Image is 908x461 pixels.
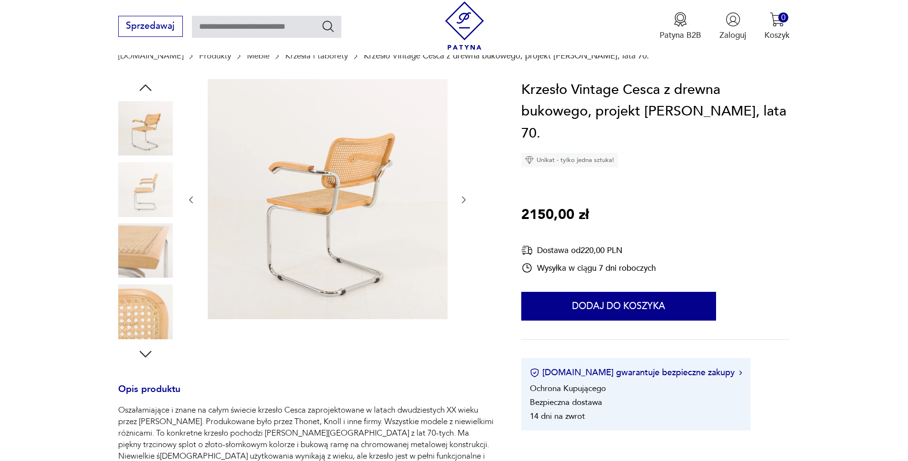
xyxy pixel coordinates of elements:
h1: Krzesło Vintage Cesca z drewna bukowego, projekt [PERSON_NAME], lata 70. [521,79,790,145]
li: Bezpieczna dostawa [530,397,602,408]
img: Zdjęcie produktu Krzesło Vintage Cesca z drewna bukowego, projekt Marcel Breuer, lata 70. [118,284,173,339]
img: Zdjęcie produktu Krzesło Vintage Cesca z drewna bukowego, projekt Marcel Breuer, lata 70. [118,162,173,217]
a: Meble [247,51,269,60]
img: Zdjęcie produktu Krzesło Vintage Cesca z drewna bukowego, projekt Marcel Breuer, lata 70. [208,79,448,319]
button: Patyna B2B [660,12,701,41]
button: Sprzedawaj [118,16,183,37]
div: Unikat - tylko jedna sztuka! [521,153,618,167]
img: Ikona koszyka [770,12,785,27]
img: Patyna - sklep z meblami i dekoracjami vintage [440,1,489,50]
div: Wysyłka w ciągu 7 dni roboczych [521,262,656,274]
button: Szukaj [321,19,335,33]
a: Ikona medaluPatyna B2B [660,12,701,41]
a: Krzesła i taborety [285,51,348,60]
a: [DOMAIN_NAME] [118,51,183,60]
p: Zaloguj [719,30,746,41]
p: Krzesło Vintage Cesca z drewna bukowego, projekt [PERSON_NAME], lata 70. [364,51,649,60]
img: Zdjęcie produktu Krzesło Vintage Cesca z drewna bukowego, projekt Marcel Breuer, lata 70. [118,101,173,156]
p: Patyna B2B [660,30,701,41]
p: Koszyk [764,30,790,41]
img: Ikona certyfikatu [530,368,539,378]
div: 0 [778,12,788,23]
button: Zaloguj [719,12,746,41]
img: Ikona diamentu [525,156,534,164]
p: 2150,00 zł [521,204,589,226]
a: Produkty [199,51,231,60]
a: Sprzedawaj [118,23,183,31]
img: Zdjęcie produktu Krzesło Vintage Cesca z drewna bukowego, projekt Marcel Breuer, lata 70. [118,223,173,278]
img: Ikonka użytkownika [726,12,740,27]
h3: Opis produktu [118,386,494,405]
button: [DOMAIN_NAME] gwarantuje bezpieczne zakupy [530,367,742,379]
img: Ikona dostawy [521,244,533,256]
button: 0Koszyk [764,12,790,41]
li: Ochrona Kupującego [530,383,606,394]
div: Dostawa od 220,00 PLN [521,244,656,256]
img: Ikona medalu [673,12,688,27]
button: Dodaj do koszyka [521,292,716,321]
img: Ikona strzałki w prawo [739,370,742,375]
li: 14 dni na zwrot [530,411,585,422]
